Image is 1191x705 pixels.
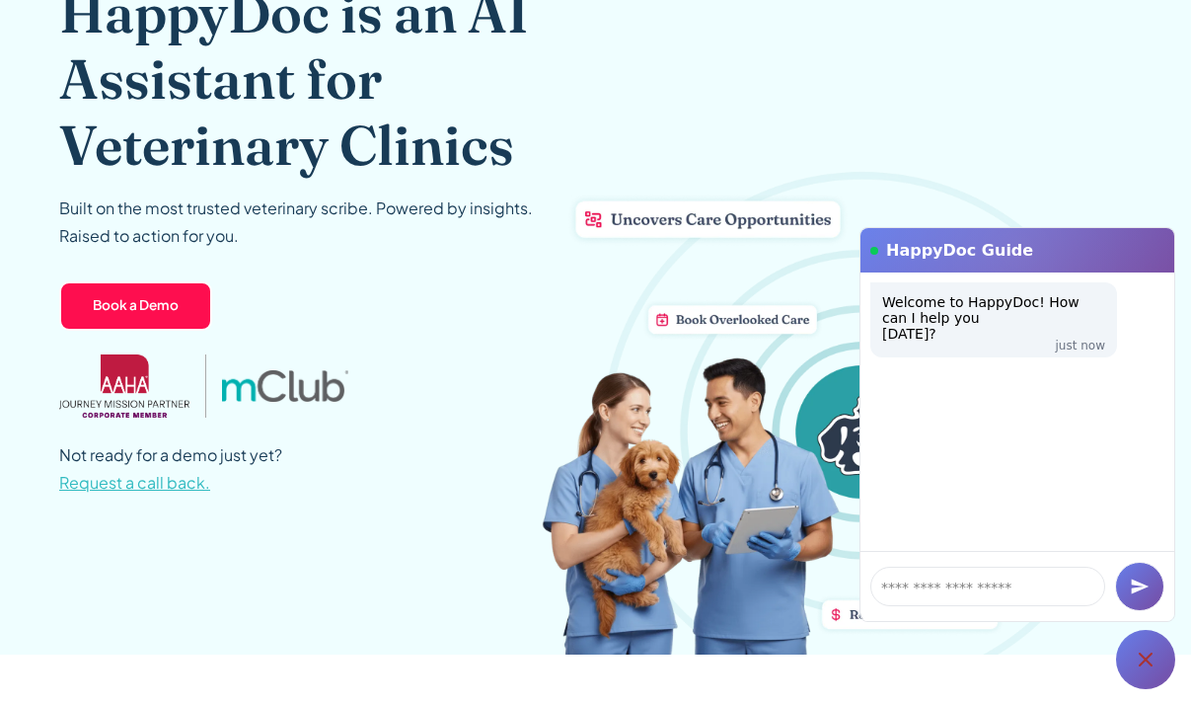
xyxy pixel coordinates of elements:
[59,472,210,493] span: Request a call back.
[59,195,533,250] p: Built on the most trusted veterinary scribe. Powered by insights. Raised to action for you.
[59,354,189,418] img: AAHA Advantage logo
[59,281,212,331] a: Book a Demo
[222,370,348,402] img: mclub logo
[59,441,282,497] p: Not ready for a demo just yet?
